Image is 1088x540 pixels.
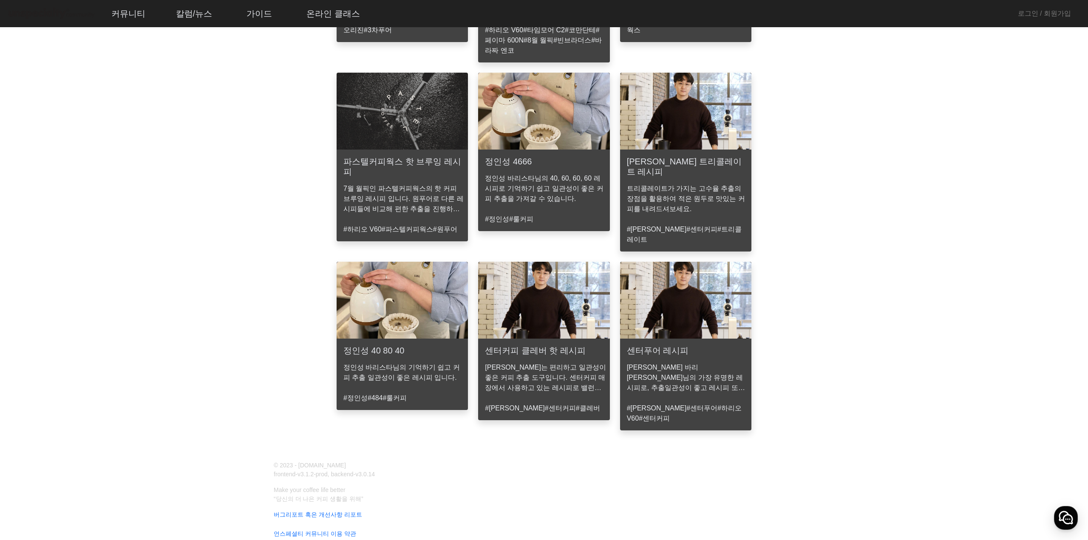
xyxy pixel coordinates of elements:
a: [PERSON_NAME] 트리콜레이트 레시피트리콜레이트가 가지는 고수율 추출의 장점을 활용하여 적은 원두로 맛있는 커피를 내려드셔보세요.#[PERSON_NAME]#센터커피#트... [615,73,756,252]
a: #[PERSON_NAME] [485,404,544,412]
h3: 정인성 4666 [485,156,532,167]
a: 홈 [3,269,56,291]
a: #원푸어 [433,226,457,233]
img: logo [7,6,96,21]
span: 홈 [27,282,32,289]
p: [PERSON_NAME] 바리[PERSON_NAME]님의 가장 유명한 레시피로, 추출일관성이 좋고 레시피 또한 손기술을 크게 타지 않는 레시피입니다. [627,362,748,393]
p: 7월 월픽인 파스텔커피웍스의 핫 커피 브루잉 레시피 입니다. 원푸어로 다른 레시피들에 비교해 편한 추출을 진행하실 수 있습니다. [343,184,465,214]
span: 설정 [131,282,142,289]
span: 대화 [78,283,88,289]
a: 센터푸어 레시피[PERSON_NAME] 바리[PERSON_NAME]님의 가장 유명한 레시피로, 추출일관성이 좋고 레시피 또한 손기술을 크게 타지 않는 레시피입니다.#[PERS... [615,262,756,430]
p: © 2023 - [DOMAIN_NAME] frontend-v3.1.2-prod, backend-v3.0.14 [269,461,539,479]
p: Make your coffee life better “당신의 더 나은 커피 생활을 위해” [269,486,809,503]
a: #정인성 [343,394,368,401]
p: 정인성 바리스타님의 기억하기 쉽고 커피 추출 일관성이 좋은 레시피 입니다. [343,362,465,383]
h3: 정인성 40 80 40 [343,345,404,356]
a: 로그인 / 회원가입 [1018,8,1071,19]
a: #클레버 [576,404,600,412]
a: 언스페셜티 커뮤니티 이용 약관 [269,529,809,538]
a: #센터커피 [545,404,576,412]
p: 트리콜레이트가 가지는 고수율 추출의 장점을 활용하여 적은 원두로 맛있는 커피를 내려드셔보세요. [627,184,748,214]
a: 칼럼/뉴스 [169,2,219,25]
a: #484 [368,394,383,401]
a: 센터커피 클레버 핫 레시피[PERSON_NAME]는 편리하고 일관성이 좋은 커피 추출 도구입니다. 센터커피 매장에서 사용하고 있는 레시피로 밸런스가 훌륭한 커피를 추출해보세요... [473,262,615,430]
a: #[PERSON_NAME] [627,404,686,412]
h3: 파스텔커피웍스 핫 브루잉 레시피 [343,156,461,177]
a: 대화 [56,269,110,291]
a: #정인성 [485,215,509,223]
a: 버그리포트 혹은 개선사항 리포트 [269,510,809,519]
a: #센터푸어 [686,404,717,412]
a: #센터커피 [686,226,717,233]
a: 가이드 [240,2,279,25]
a: #3차푸어 [364,26,392,34]
a: #8월 월픽 [524,37,553,44]
h3: 센터커피 클레버 핫 레시피 [485,345,586,356]
a: #파스텔커피웍스 [382,226,433,233]
a: #빈브라더스 [553,37,591,44]
a: #코만단테 [565,26,596,34]
p: 정인성 바리스타님의 40, 60, 60, 60 레시피로 기억하기 쉽고 일관성이 좋은 커피 추출을 가져갈 수 있습니다. [485,173,606,204]
a: #하리오 V60 [627,404,742,422]
a: #하리오 V60 [343,226,382,233]
a: #룰커피 [509,215,533,223]
a: #[PERSON_NAME] [627,226,686,233]
a: 정인성 4666정인성 바리스타님의 40, 60, 60, 60 레시피로 기억하기 쉽고 일관성이 좋은 커피 추출을 가져갈 수 있습니다.#정인성#룰커피 [473,73,615,252]
a: #룰커피 [383,394,407,401]
a: 커뮤니티 [105,2,152,25]
a: #타임모어 C2 [523,26,565,34]
a: 정인성 40 80 40정인성 바리스타님의 기억하기 쉽고 커피 추출 일관성이 좋은 레시피 입니다.#정인성#484#룰커피 [331,262,473,430]
a: 설정 [110,269,163,291]
a: 온라인 클래스 [300,2,367,25]
p: [PERSON_NAME]는 편리하고 일관성이 좋은 커피 추출 도구입니다. 센터커피 매장에서 사용하고 있는 레시피로 밸런스가 훌륭한 커피를 추출해보세요. [485,362,606,393]
a: #하리오 V60 [485,26,523,34]
a: #센터커피 [639,415,670,422]
h3: [PERSON_NAME] 트리콜레이트 레시피 [627,156,745,177]
h3: 센터푸어 레시피 [627,345,689,356]
a: 파스텔커피웍스 핫 브루잉 레시피7월 월픽인 파스텔커피웍스의 핫 커피 브루잉 레시피 입니다. 원푸어로 다른 레시피들에 비교해 편한 추출을 진행하실 수 있습니다.#하리오 V60#... [331,73,473,252]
